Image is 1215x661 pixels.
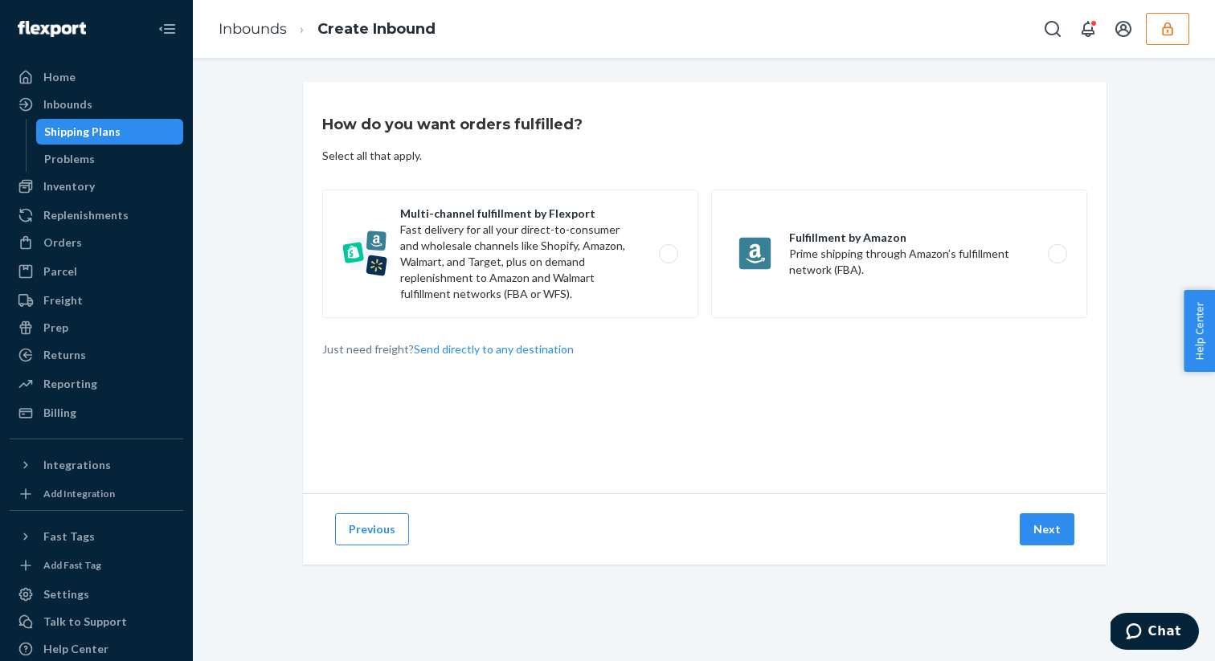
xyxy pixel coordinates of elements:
div: Orders [43,235,82,251]
div: Parcel [43,263,77,279]
a: Settings [10,581,183,607]
img: Flexport logo [18,21,86,37]
div: Talk to Support [43,614,127,630]
a: Orders [10,230,183,255]
a: Reporting [10,371,183,397]
button: Next [1020,513,1074,545]
a: Add Fast Tag [10,556,183,575]
div: Add Integration [43,487,115,500]
div: Add Fast Tag [43,558,101,572]
p: Just need freight? [322,341,574,357]
div: Inventory [43,178,95,194]
div: Prep [43,320,68,336]
div: Freight [43,292,83,308]
a: Inbounds [219,20,287,38]
button: Close Navigation [151,13,183,45]
a: Parcel [10,259,183,284]
button: Previous [335,513,409,545]
div: Billing [43,405,76,421]
a: Shipping Plans [36,119,184,145]
a: Returns [10,342,183,368]
div: Help Center [43,641,108,657]
button: Open Search Box [1037,13,1069,45]
button: Fast Tags [10,524,183,549]
a: Inventory [10,173,183,199]
div: Problems [44,151,95,167]
button: Send directly to any destination [414,341,574,357]
iframe: Opens a widget where you can chat to one of our agents [1111,613,1199,653]
a: Home [10,64,183,90]
button: Open notifications [1072,13,1104,45]
a: Problems [36,146,184,172]
div: Home [43,69,76,85]
ol: breadcrumbs [206,6,448,53]
a: Prep [10,315,183,341]
div: Inbounds [43,96,92,112]
div: Select all that apply. [322,148,422,164]
a: Replenishments [10,202,183,228]
button: Talk to Support [10,609,183,634]
button: Open account menu [1107,13,1139,45]
div: Reporting [43,376,97,392]
a: Inbounds [10,92,183,117]
a: Create Inbound [317,20,436,38]
div: Settings [43,586,89,602]
button: Help Center [1184,290,1215,372]
div: Replenishments [43,207,129,223]
div: Returns [43,347,86,363]
div: Shipping Plans [44,124,121,140]
div: Integrations [43,457,111,473]
div: Fast Tags [43,528,95,545]
a: Billing [10,400,183,426]
button: Integrations [10,452,183,478]
a: Freight [10,288,183,313]
a: Add Integration [10,484,183,504]
h3: How do you want orders fulfilled? [322,114,583,135]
